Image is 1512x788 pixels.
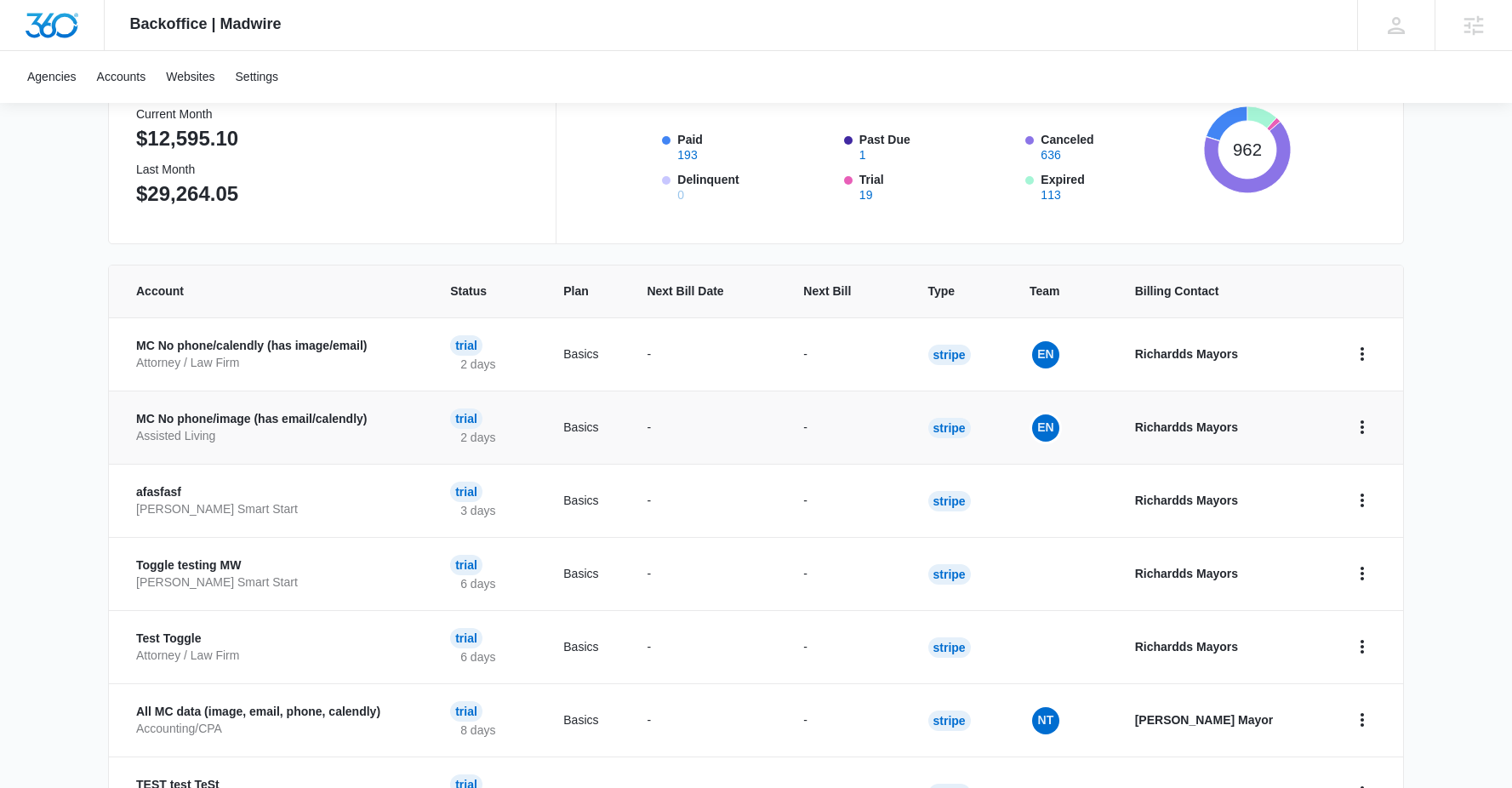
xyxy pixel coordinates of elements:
[928,345,971,365] div: Stripe
[225,51,289,103] a: Settings
[1032,707,1059,734] span: NT
[136,501,409,518] p: [PERSON_NAME] Smart Start
[626,317,783,391] td: -
[450,628,482,648] div: Trial
[783,317,907,391] td: -
[136,631,409,648] p: Test Toggle
[563,565,606,583] p: Basics
[450,335,482,356] div: Trial
[928,418,971,438] div: Stripe
[677,131,834,161] label: Paid
[1135,420,1238,434] strong: Richardds Mayors
[136,721,409,738] p: Accounting/CPA
[647,283,738,300] span: Next Bill Date
[859,131,1016,161] label: Past Due
[1041,149,1060,161] button: Canceled
[450,502,505,520] p: 3 days
[928,491,971,511] div: Stripe
[783,683,907,757] td: -
[677,171,834,201] label: Delinquent
[563,345,606,363] p: Basics
[136,648,409,665] p: Attorney / Law Firm
[859,149,866,161] button: Past Due
[626,683,783,757] td: -
[1135,640,1238,654] strong: Richardds Mayors
[450,575,505,593] p: 6 days
[626,610,783,683] td: -
[1349,633,1376,660] button: home
[136,338,409,371] a: MC No phone/calendly (has image/email)Attorney / Law Firm
[626,464,783,537] td: -
[136,106,238,123] h3: Current Month
[626,391,783,464] td: -
[859,171,1016,201] label: Trial
[1030,283,1070,300] span: Team
[783,610,907,683] td: -
[1041,189,1060,201] button: Expired
[136,355,409,372] p: Attorney / Law Firm
[1349,706,1376,734] button: home
[1349,560,1376,587] button: home
[626,537,783,610] td: -
[136,704,409,721] p: All MC data (image, email, phone, calendly)
[156,51,225,103] a: Websites
[1135,347,1238,361] strong: Richardds Mayors
[859,189,873,201] button: Trial
[1041,131,1197,161] label: Canceled
[1032,341,1059,368] span: EN
[928,564,971,585] div: Stripe
[928,637,971,658] div: Stripe
[136,123,238,154] p: $12,595.10
[1041,171,1197,201] label: Expired
[136,179,238,209] p: $29,264.05
[450,356,505,374] p: 2 days
[450,408,482,429] div: Trial
[563,283,606,300] span: Plan
[1135,567,1238,580] strong: Richardds Mayors
[1032,414,1059,442] span: EN
[1349,487,1376,514] button: home
[450,283,498,300] span: Status
[677,149,697,161] button: Paid
[450,648,505,666] p: 6 days
[450,701,482,722] div: Trial
[783,391,907,464] td: -
[136,557,409,574] p: Toggle testing MW
[136,161,238,179] h3: Last Month
[563,419,606,437] p: Basics
[1349,414,1376,441] button: home
[450,482,482,502] div: Trial
[130,15,282,33] span: Backoffice | Madwire
[136,574,409,591] p: [PERSON_NAME] Smart Start
[803,283,862,300] span: Next Bill
[87,51,157,103] a: Accounts
[136,557,409,591] a: Toggle testing MW[PERSON_NAME] Smart Start
[563,711,606,729] p: Basics
[928,711,971,731] div: Stripe
[783,537,907,610] td: -
[450,429,505,447] p: 2 days
[136,428,409,445] p: Assisted Living
[136,631,409,664] a: Test ToggleAttorney / Law Firm
[1135,494,1238,507] strong: Richardds Mayors
[1349,340,1376,368] button: home
[783,464,907,537] td: -
[1233,140,1262,159] tspan: 962
[563,638,606,656] p: Basics
[450,722,505,739] p: 8 days
[136,411,409,428] p: MC No phone/image (has email/calendly)
[136,484,409,517] a: afasfasf[PERSON_NAME] Smart Start
[1135,283,1308,300] span: Billing Contact
[136,283,385,300] span: Account
[136,411,409,444] a: MC No phone/image (has email/calendly)Assisted Living
[136,338,409,355] p: MC No phone/calendly (has image/email)
[1135,713,1274,727] strong: [PERSON_NAME] Mayor
[136,704,409,737] a: All MC data (image, email, phone, calendly)Accounting/CPA
[450,555,482,575] div: Trial
[136,484,409,501] p: afasfasf
[928,283,964,300] span: Type
[17,51,87,103] a: Agencies
[563,492,606,510] p: Basics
